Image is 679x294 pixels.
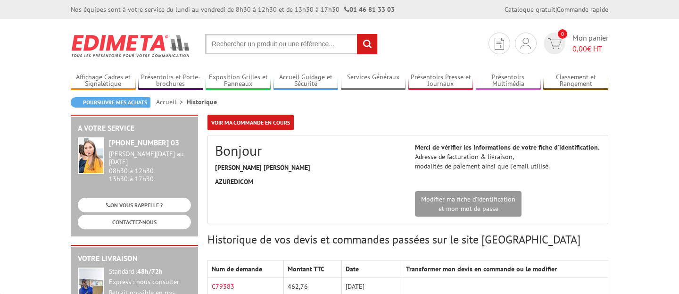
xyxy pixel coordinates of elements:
[109,150,191,166] div: [PERSON_NAME][DATE] au [DATE]
[273,73,339,89] a: Accueil Guidage et Sécurité
[137,267,163,276] strong: 48h/72h
[415,143,599,151] strong: Merci de vérifier les informations de votre fiche d’identification.
[402,260,608,278] th: Transformer mon devis en commande ou le modifier
[71,73,136,89] a: Affichage Cadres et Signalétique
[156,98,187,106] a: Accueil
[207,115,294,130] a: Voir ma commande en cours
[415,191,522,217] a: Modifier ma fiche d'identificationet mon mot de passe
[212,282,234,291] a: C79383
[543,73,608,89] a: Classement et Rangement
[215,143,401,158] h2: Bonjour
[341,73,406,89] a: Services Généraux
[344,5,395,14] strong: 01 46 81 33 03
[78,254,191,263] h2: Votre livraison
[505,5,555,14] a: Catalogue gratuit
[505,5,608,14] div: |
[109,278,191,286] div: Express : nous consulter
[557,5,608,14] a: Commande rapide
[78,215,191,229] a: CONTACTEZ-NOUS
[71,28,191,63] img: Edimeta
[541,33,608,54] a: devis rapide 0 Mon panier 0,00€ HT
[357,34,377,54] input: rechercher
[548,38,562,49] img: devis rapide
[71,5,395,14] div: Nos équipes sont à votre service du lundi au vendredi de 8h30 à 12h30 et de 13h30 à 17h30
[342,260,402,278] th: Date
[215,177,253,186] strong: AZUREDICOM
[572,44,587,53] span: 0,00
[138,73,203,89] a: Présentoirs et Porte-brochures
[572,43,608,54] span: € HT
[476,73,541,89] a: Présentoirs Multimédia
[283,260,341,278] th: Montant TTC
[205,34,378,54] input: Rechercher un produit ou une référence...
[558,29,567,39] span: 0
[187,97,217,107] li: Historique
[206,73,271,89] a: Exposition Grilles et Panneaux
[78,137,104,174] img: widget-service.jpg
[408,73,473,89] a: Présentoirs Presse et Journaux
[521,38,531,49] img: devis rapide
[415,143,601,171] p: Adresse de facturation & livraison, modalités de paiement ainsi que l’email utilisé.
[215,163,310,172] strong: [PERSON_NAME] [PERSON_NAME]
[207,234,608,246] h3: Historique de vos devis et commandes passées sur le site [GEOGRAPHIC_DATA]
[71,97,150,108] a: Poursuivre mes achats
[78,198,191,212] a: ON VOUS RAPPELLE ?
[572,33,608,54] span: Mon panier
[208,260,284,278] th: Num de demande
[78,124,191,133] h2: A votre service
[109,150,191,183] div: 08h30 à 12h30 13h30 à 17h30
[109,138,179,147] strong: [PHONE_NUMBER] 03
[495,38,504,50] img: devis rapide
[109,268,191,276] div: Standard :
